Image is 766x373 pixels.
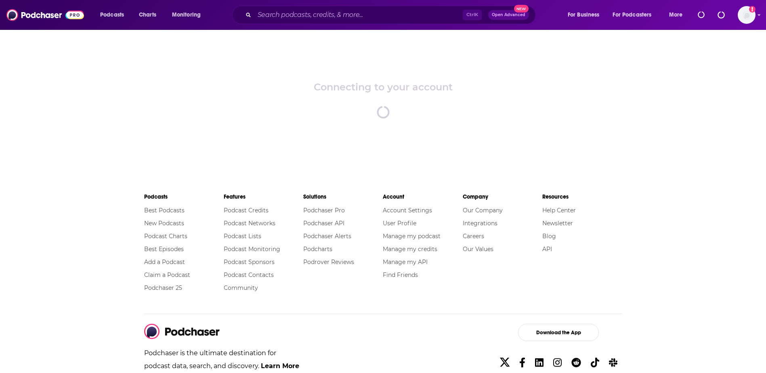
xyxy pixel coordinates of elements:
[261,362,299,370] a: Learn More
[100,9,124,21] span: Podcasts
[463,233,484,240] a: Careers
[224,190,303,204] li: Features
[492,13,525,17] span: Open Advanced
[224,271,274,279] a: Podcast Contacts
[224,258,275,266] a: Podcast Sponsors
[514,5,529,13] span: New
[463,190,542,204] li: Company
[738,6,756,24] span: Logged in as Shift_2
[254,8,463,21] input: Search podcasts, credits, & more...
[383,233,441,240] a: Manage my podcast
[383,220,416,227] a: User Profile
[568,9,600,21] span: For Business
[542,190,622,204] li: Resources
[463,220,497,227] a: Integrations
[144,324,220,339] img: Podchaser - Follow, Share and Rate Podcasts
[562,8,610,21] button: open menu
[550,354,565,372] a: Instagram
[383,258,428,266] a: Manage my API
[463,207,503,214] a: Our Company
[588,354,602,372] a: TikTok
[144,245,184,253] a: Best Episodes
[224,284,258,291] a: Community
[224,220,275,227] a: Podcast Networks
[669,9,683,21] span: More
[383,207,432,214] a: Account Settings
[497,354,513,372] a: X/Twitter
[303,245,332,253] a: Podcharts
[224,233,261,240] a: Podcast Lists
[172,9,201,21] span: Monitoring
[144,190,224,204] li: Podcasts
[463,10,482,20] span: Ctrl K
[613,9,651,21] span: For Podcasters
[488,10,529,20] button: Open AdvancedNew
[568,354,584,372] a: Reddit
[663,8,693,21] button: open menu
[134,8,161,21] a: Charts
[166,8,211,21] button: open menu
[144,284,182,291] a: Podchaser 25
[542,220,573,227] a: Newsletter
[606,354,621,372] a: Slack
[144,207,185,214] a: Best Podcasts
[463,245,493,253] a: Our Values
[738,6,756,24] img: User Profile
[240,6,544,24] div: Search podcasts, credits, & more...
[495,324,622,341] a: Download the App
[303,207,345,214] a: Podchaser Pro
[532,354,547,372] a: Linkedin
[383,271,418,279] a: Find Friends
[383,190,462,204] li: Account
[139,9,156,21] span: Charts
[738,6,756,24] button: Show profile menu
[224,245,280,253] a: Podcast Monitoring
[144,258,185,266] a: Add a Podcast
[303,190,383,204] li: Solutions
[144,233,187,240] a: Podcast Charts
[608,8,663,21] button: open menu
[303,233,351,240] a: Podchaser Alerts
[542,233,556,240] a: Blog
[303,258,354,266] a: Podrover Reviews
[144,220,184,227] a: New Podcasts
[542,245,552,253] a: API
[516,354,529,372] a: Facebook
[94,8,134,21] button: open menu
[542,207,576,214] a: Help Center
[303,220,344,227] a: Podchaser API
[314,81,453,93] div: Connecting to your account
[383,245,437,253] a: Manage my credits
[144,271,190,279] a: Claim a Podcast
[518,324,599,341] button: Download the App
[6,7,84,23] img: Podchaser - Follow, Share and Rate Podcasts
[224,207,269,214] a: Podcast Credits
[749,6,756,13] svg: Add a profile image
